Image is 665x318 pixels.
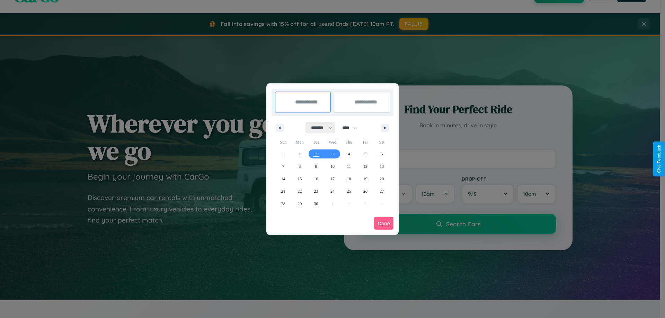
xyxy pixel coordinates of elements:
button: 16 [308,173,324,185]
span: Sun [275,137,291,148]
span: 13 [380,160,384,173]
button: 12 [357,160,373,173]
button: 19 [357,173,373,185]
button: 27 [374,185,390,198]
button: 3 [324,148,340,160]
button: 6 [374,148,390,160]
span: Sat [374,137,390,148]
span: 21 [281,185,285,198]
span: 17 [330,173,335,185]
span: 30 [314,198,318,210]
button: 4 [341,148,357,160]
button: 22 [291,185,308,198]
span: 8 [299,160,301,173]
button: 29 [291,198,308,210]
button: 17 [324,173,340,185]
button: 15 [291,173,308,185]
button: 10 [324,160,340,173]
button: 24 [324,185,340,198]
span: 25 [347,185,351,198]
span: 29 [298,198,302,210]
span: 22 [298,185,302,198]
button: 20 [374,173,390,185]
span: 14 [281,173,285,185]
button: 23 [308,185,324,198]
span: 15 [298,173,302,185]
span: 26 [363,185,367,198]
span: 10 [330,160,335,173]
span: Tue [308,137,324,148]
button: 8 [291,160,308,173]
button: 5 [357,148,373,160]
button: 18 [341,173,357,185]
span: 9 [315,160,317,173]
button: 21 [275,185,291,198]
button: 26 [357,185,373,198]
span: Fri [357,137,373,148]
div: Give Feedback [657,145,662,173]
span: 18 [347,173,351,185]
span: 7 [282,160,284,173]
span: 23 [314,185,318,198]
span: 27 [380,185,384,198]
button: 30 [308,198,324,210]
span: 4 [348,148,350,160]
span: 19 [363,173,367,185]
span: 5 [364,148,366,160]
span: Wed [324,137,340,148]
span: 20 [380,173,384,185]
span: 1 [299,148,301,160]
span: 6 [381,148,383,160]
button: Done [374,217,393,230]
span: 16 [314,173,318,185]
button: 25 [341,185,357,198]
span: 3 [331,148,334,160]
span: Mon [291,137,308,148]
span: 2 [315,148,317,160]
span: 28 [281,198,285,210]
button: 14 [275,173,291,185]
span: 11 [347,160,351,173]
span: 24 [330,185,335,198]
button: 2 [308,148,324,160]
button: 9 [308,160,324,173]
button: 13 [374,160,390,173]
button: 1 [291,148,308,160]
button: 7 [275,160,291,173]
span: 12 [363,160,367,173]
button: 11 [341,160,357,173]
span: Thu [341,137,357,148]
button: 28 [275,198,291,210]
